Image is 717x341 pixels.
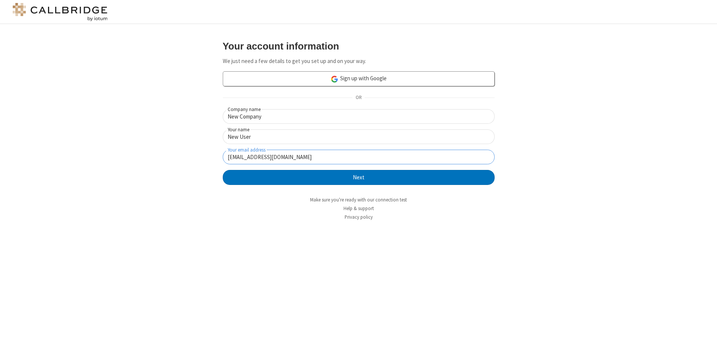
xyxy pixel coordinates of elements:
[345,214,373,220] a: Privacy policy
[223,170,495,185] button: Next
[223,129,495,144] input: Your name
[223,109,495,124] input: Company name
[11,3,109,21] img: logo@2x.png
[352,93,364,103] span: OR
[330,75,339,83] img: google-icon.png
[223,150,495,164] input: Your email address
[343,205,374,212] a: Help & support
[223,41,495,51] h3: Your account information
[223,57,495,66] p: We just need a few details to get you set up and on your way.
[223,71,495,86] a: Sign up with Google
[310,197,407,203] a: Make sure you're ready with our connection test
